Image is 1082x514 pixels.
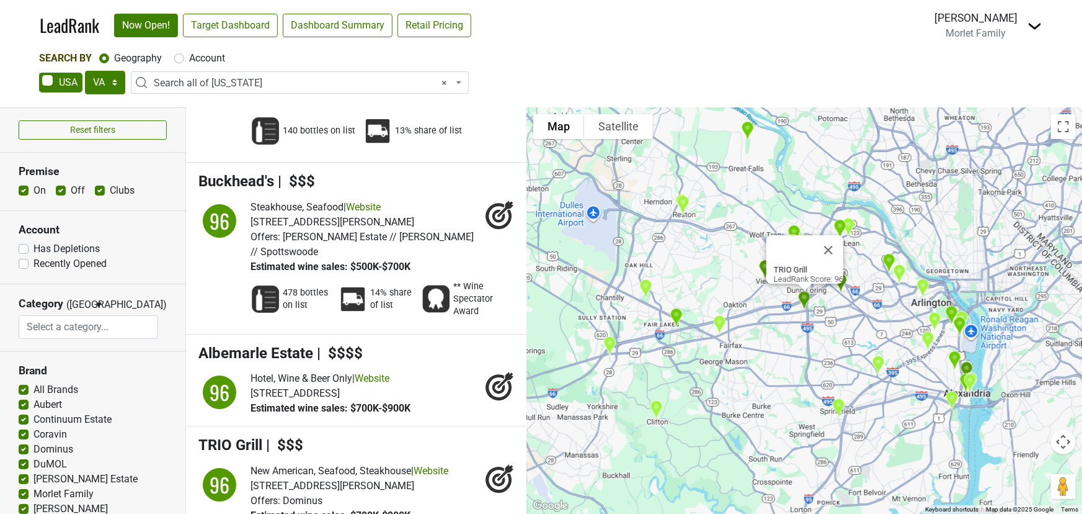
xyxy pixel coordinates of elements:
div: LeadRank Score: 96 [774,265,843,284]
div: Trummer's On Main [645,395,668,425]
div: 96 [201,466,238,503]
h3: Category [19,297,63,310]
div: 96 [201,374,238,411]
div: Morton's The Steakhouse [951,305,973,336]
span: Albemarle Estate [198,345,313,362]
a: LeadRank [40,12,99,38]
span: [STREET_ADDRESS][PERSON_NAME] [251,480,414,492]
div: Chain Bridge Cellars [837,212,860,243]
h3: Premise [19,165,167,178]
div: La Posada Crystal City [948,312,971,342]
img: Award [421,284,451,314]
img: Dropdown Menu [1027,19,1042,34]
img: quadrant_split.svg [198,464,241,506]
div: Fogo de Chão Brazilian Steakhouse [672,190,694,220]
span: Remove all items [441,76,447,91]
div: River Bend Golf & Country Club [736,116,759,147]
span: [STREET_ADDRESS] [251,387,340,399]
span: | $$$$ [317,345,363,362]
div: Volas Dockside Grill & Hi-Tide Lounge [959,368,982,399]
div: Oak Steakhouse Alexandria [956,356,978,387]
button: Toggle fullscreen view [1051,114,1076,139]
div: 1799 Prime Steak & Seafood [954,368,977,399]
label: Has Depletions [33,241,100,256]
div: Seoul Prime - Korean Steakhouse [830,268,853,299]
span: Estimated wine sales: $500K-$700K [251,261,410,273]
a: Website [346,201,381,213]
span: 140 bottles on list [283,125,355,137]
div: Westwood Country Club [766,244,789,274]
span: 13% share of list [395,125,462,137]
span: New American, Seafood, Steakhouse [251,465,411,477]
b: TRIO Grill [774,265,807,274]
div: J. Gilbert's Wood-Fired Steaks & Seafood [828,214,851,245]
a: Website [414,465,448,477]
span: [PERSON_NAME] Estate // [PERSON_NAME] // Spottswoode [251,231,474,258]
span: Offers: [251,231,280,243]
div: Arrowine & Cheese [888,259,911,289]
img: Google [530,498,571,514]
span: TRIO Grill [198,436,262,454]
label: Aubert [33,397,62,412]
div: [PERSON_NAME] [934,10,1018,26]
div: Morton's The Steakhouse [670,189,693,219]
a: Now Open! [114,14,178,37]
div: Elyse [708,310,731,340]
img: Percent Distributor Share [363,116,392,146]
button: Show satellite imagery [584,114,653,139]
a: Target Dashboard [183,14,278,37]
input: Select a category... [19,315,158,339]
button: Map camera controls [1051,430,1076,454]
span: Map data ©2025 Google [986,506,1053,513]
div: Total Wine & More [867,350,890,381]
div: Evelyn Rose [754,255,777,285]
label: Off [71,183,85,198]
span: ([GEOGRAPHIC_DATA]) [66,297,91,315]
a: Retail Pricing [397,14,471,37]
img: Percent Distributor Share [338,284,368,314]
div: Green Pig Bistro [911,273,934,304]
div: | [251,200,479,215]
h3: Brand [19,364,167,377]
span: 478 bottles on list [283,287,330,312]
div: Wildfire [791,228,814,259]
span: Buckhead's [198,173,274,190]
h3: Account [19,223,167,237]
div: Washington Golf & Country Club [877,248,900,279]
button: Reset filters [19,120,167,140]
div: Mike's American Grill [827,393,850,423]
div: The Palm Tysons Corner [794,229,817,259]
div: Del Ray Cafe [943,346,966,376]
span: ** Wine Spectator Award [453,281,507,318]
div: International Country Club [634,274,657,304]
label: Account [189,51,225,66]
div: | [251,371,410,386]
div: 96 [201,202,238,240]
div: The Ritz-Carlton, Tysons Corner [793,229,816,259]
span: Search all of Virginia [154,76,453,91]
span: Dominus [283,495,322,507]
button: Drag Pegman onto the map to open Street View [1051,474,1076,499]
img: Wine List [251,116,280,146]
div: American Prime [783,220,805,250]
label: On [33,183,46,198]
img: Wine List [251,284,280,314]
span: Search all of Virginia [131,71,469,94]
span: [STREET_ADDRESS][PERSON_NAME] [251,216,414,228]
span: Morlet Family [946,27,1006,39]
label: All Brands [33,382,78,397]
label: Coravin [33,427,67,442]
div: Blackwall Hitch [960,367,983,397]
img: quadrant_split.svg [198,371,241,413]
label: Geography [114,51,162,66]
span: Estimated wine sales: $600K-$800K [251,96,410,108]
a: Dashboard Summary [283,14,392,37]
span: Steakhouse, Seafood [251,201,344,213]
button: Close [814,235,843,265]
button: Keyboard shortcuts [925,505,978,514]
label: Clubs [110,183,135,198]
label: [PERSON_NAME] Estate [33,472,138,487]
span: Search By [39,52,92,64]
span: Estimated wine sales: $700K-$900K [251,402,410,414]
span: Hotel, Wine & Beer Only [251,372,352,384]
